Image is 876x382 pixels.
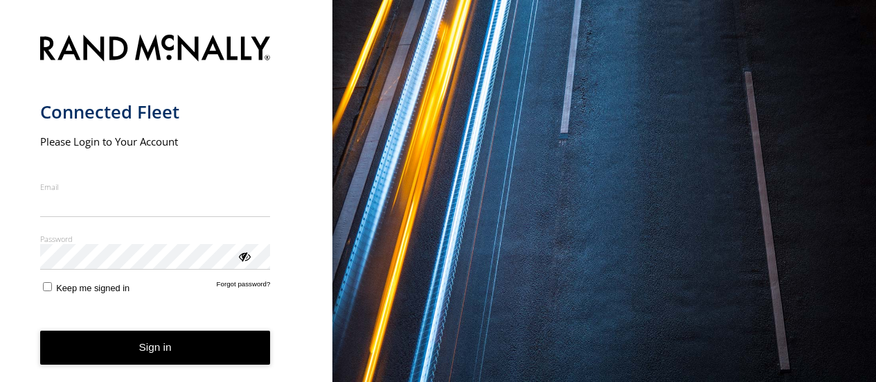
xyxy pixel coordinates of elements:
[40,234,271,244] label: Password
[40,32,271,67] img: Rand McNally
[40,182,271,192] label: Email
[217,280,271,293] a: Forgot password?
[40,134,271,148] h2: Please Login to Your Account
[237,249,251,263] div: ViewPassword
[40,331,271,365] button: Sign in
[43,282,52,291] input: Keep me signed in
[56,283,129,293] span: Keep me signed in
[40,101,271,123] h1: Connected Fleet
